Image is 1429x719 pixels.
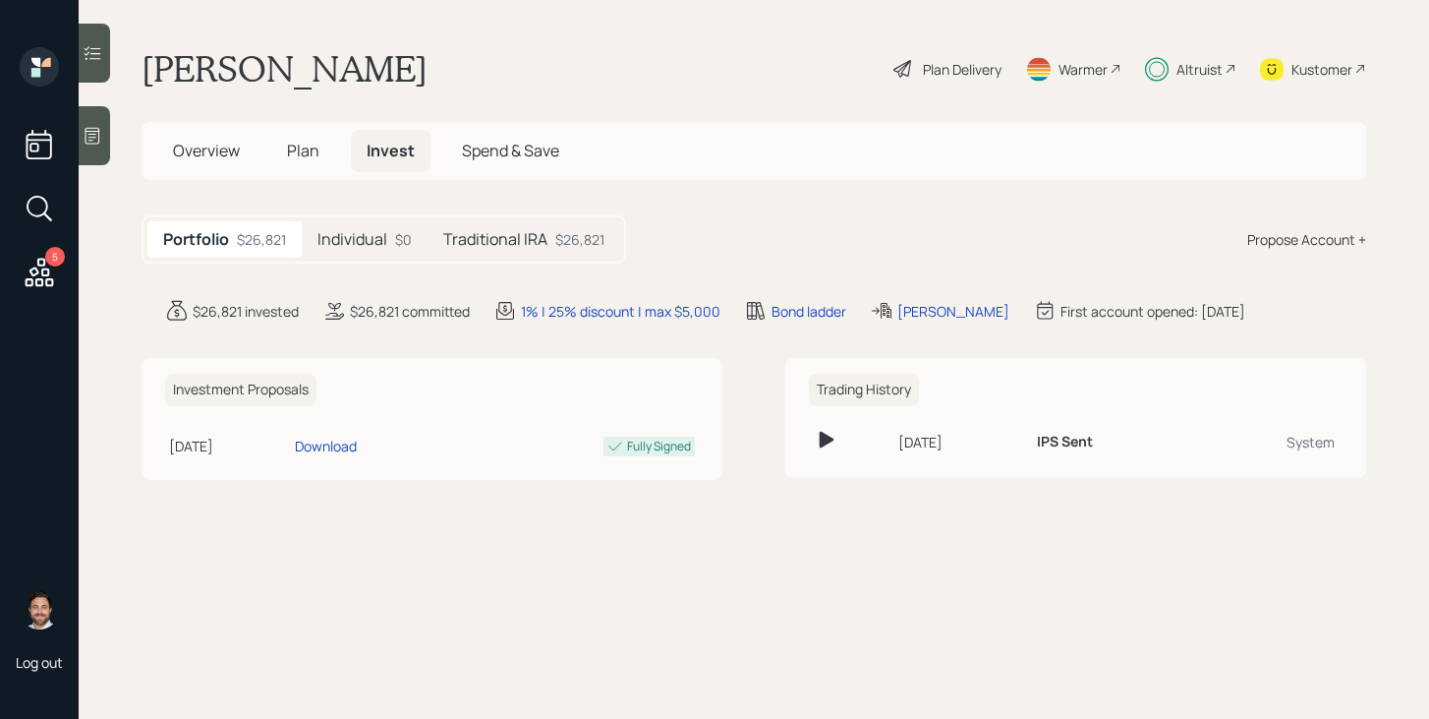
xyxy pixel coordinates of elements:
div: $0 [395,229,412,250]
h5: Traditional IRA [443,230,547,249]
img: michael-russo-headshot.png [20,590,59,629]
span: Spend & Save [462,140,559,161]
div: 5 [45,247,65,267]
div: Bond ladder [772,301,846,322]
h6: Trading History [809,374,919,406]
div: Fully Signed [627,438,691,455]
div: Log out [16,653,63,672]
div: Warmer [1058,59,1108,80]
div: $26,821 committed [350,301,470,322]
div: First account opened: [DATE] [1060,301,1245,322]
div: System [1203,432,1335,452]
div: Kustomer [1291,59,1352,80]
span: Overview [173,140,240,161]
div: $26,821 [237,229,286,250]
div: Plan Delivery [923,59,1001,80]
div: Download [295,436,357,456]
div: $26,821 invested [193,301,299,322]
div: [PERSON_NAME] [897,301,1009,322]
div: [DATE] [169,436,287,456]
h6: Investment Proposals [165,374,316,406]
div: Propose Account + [1247,229,1366,250]
span: Invest [367,140,415,161]
div: Altruist [1176,59,1223,80]
div: 1% | 25% discount | max $5,000 [521,301,720,322]
h1: [PERSON_NAME] [142,47,428,90]
span: Plan [287,140,319,161]
h5: Portfolio [163,230,229,249]
h5: Individual [317,230,387,249]
div: [DATE] [898,432,1021,452]
div: $26,821 [555,229,604,250]
h6: IPS Sent [1037,434,1093,450]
